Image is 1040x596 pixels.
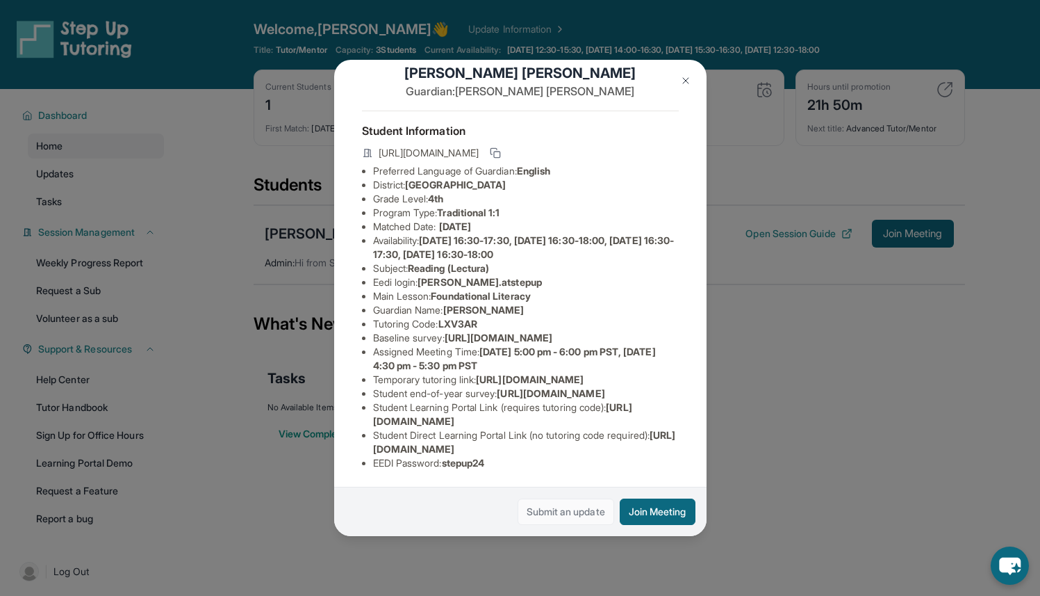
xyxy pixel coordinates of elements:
[443,304,525,316] span: [PERSON_NAME]
[487,145,504,161] button: Copy link
[476,373,584,385] span: [URL][DOMAIN_NAME]
[373,373,679,387] li: Temporary tutoring link :
[428,193,443,204] span: 4th
[362,83,679,99] p: Guardian: [PERSON_NAME] [PERSON_NAME]
[379,146,479,160] span: [URL][DOMAIN_NAME]
[518,499,614,525] a: Submit an update
[439,220,471,232] span: [DATE]
[445,332,552,344] span: [URL][DOMAIN_NAME]
[437,207,500,218] span: Traditional 1:1
[373,234,679,261] li: Availability:
[373,206,679,220] li: Program Type:
[620,499,695,525] button: Join Meeting
[442,457,485,469] span: stepup24
[362,122,679,139] h4: Student Information
[408,262,489,274] span: Reading (Lectura)
[373,261,679,275] li: Subject :
[517,165,551,177] span: English
[438,318,477,330] span: LXV3AR
[373,178,679,192] li: District:
[373,401,679,428] li: Student Learning Portal Link (requires tutoring code) :
[373,456,679,470] li: EEDI Password :
[373,220,679,234] li: Matched Date:
[373,234,675,260] span: [DATE] 16:30-17:30, [DATE] 16:30-18:00, [DATE] 16:30-17:30, [DATE] 16:30-18:00
[373,289,679,303] li: Main Lesson :
[373,164,679,178] li: Preferred Language of Guardian:
[373,346,656,371] span: [DATE] 5:00 pm - 6:00 pm PST, [DATE] 4:30 pm - 5:30 pm PST
[991,547,1029,585] button: chat-button
[373,387,679,401] li: Student end-of-year survey :
[373,317,679,331] li: Tutoring Code :
[497,387,604,399] span: [URL][DOMAIN_NAME]
[405,179,506,191] span: [GEOGRAPHIC_DATA]
[373,331,679,345] li: Baseline survey :
[680,75,691,86] img: Close Icon
[418,276,542,288] span: [PERSON_NAME].atstepup
[373,275,679,289] li: Eedi login :
[362,63,679,83] h1: [PERSON_NAME] [PERSON_NAME]
[373,345,679,373] li: Assigned Meeting Time :
[373,428,679,456] li: Student Direct Learning Portal Link (no tutoring code required) :
[431,290,530,302] span: Foundational Literacy
[373,303,679,317] li: Guardian Name :
[373,192,679,206] li: Grade Level:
